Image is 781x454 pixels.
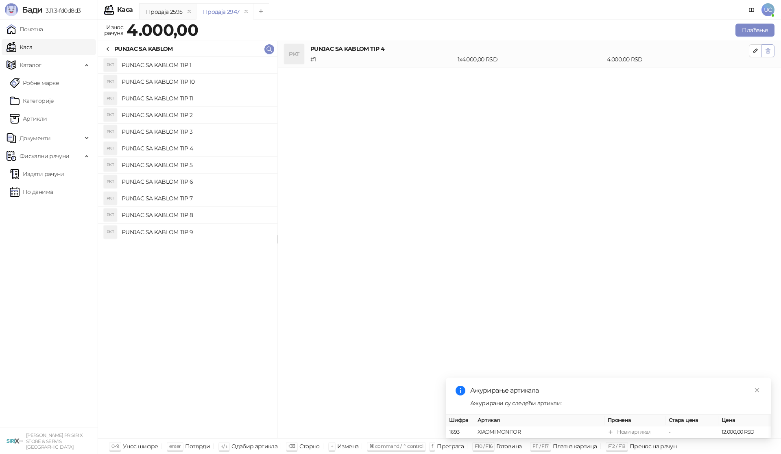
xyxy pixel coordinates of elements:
[104,159,117,172] div: PKT
[761,3,774,16] span: UĆ
[745,3,758,16] a: Документација
[20,148,69,164] span: Фискални рачуни
[122,92,271,105] h4: PUNJAC SA KABLOM TIP 11
[7,433,23,449] img: 64x64-companyLogo-cb9a1907-c9b0-4601-bb5e-5084e694c383.png
[122,142,271,155] h4: PUNJAC SA KABLOM TIP 4
[241,8,251,15] button: remove
[718,426,771,438] td: 12.000,00 RSD
[608,443,626,449] span: F12 / F18
[474,426,604,438] td: XIAOMI MONITOR
[284,44,304,64] div: PKT
[104,209,117,222] div: PKT
[456,55,605,64] div: 1 x 4.000,00 RSD
[122,59,271,72] h4: PUNJAC SA KABLOM TIP 1
[185,441,210,452] div: Потврди
[104,109,117,122] div: PKT
[122,226,271,239] h4: PUNJAC SA KABLOM TIP 9
[474,415,604,426] th: Артикал
[288,443,295,449] span: ⌫
[98,57,277,438] div: grid
[553,441,597,452] div: Платна картица
[470,399,761,408] div: Ажурирани су следећи артикли:
[10,75,59,91] a: Робне марке
[604,415,665,426] th: Промена
[122,192,271,205] h4: PUNJAC SA KABLOM TIP 7
[754,387,760,393] span: close
[310,44,749,53] h4: PUNJAC SA KABLOM TIP 4
[122,175,271,188] h4: PUNJAC SA KABLOM TIP 6
[532,443,548,449] span: F11 / F17
[20,57,41,73] span: Каталог
[456,386,465,395] span: info-circle
[104,142,117,155] div: PKT
[104,125,117,138] div: PKT
[20,130,50,146] span: Документи
[665,426,718,438] td: -
[184,8,194,15] button: remove
[7,39,32,55] a: Каса
[10,166,64,182] a: Издати рачуни
[475,443,492,449] span: F10 / F16
[446,415,474,426] th: Шифра
[122,209,271,222] h4: PUNJAC SA KABLOM TIP 8
[117,7,133,13] div: Каса
[203,7,239,16] div: Продаја 2947
[104,59,117,72] div: PKT
[127,20,198,40] strong: 4.000,00
[169,443,181,449] span: enter
[369,443,423,449] span: ⌘ command / ⌃ control
[104,92,117,105] div: PKT
[122,159,271,172] h4: PUNJAC SA KABLOM TIP 5
[331,443,333,449] span: +
[111,443,119,449] span: 0-9
[146,7,182,16] div: Продаја 2595
[309,55,456,64] div: # 1
[7,21,43,37] a: Почетна
[122,125,271,138] h4: PUNJAC SA KABLOM TIP 3
[221,443,227,449] span: ↑/↓
[665,415,718,426] th: Стара цена
[114,44,173,53] div: PUNJAC SA KABLOM
[10,111,47,127] a: ArtikliАртикли
[22,5,42,15] span: Бади
[605,55,750,64] div: 4.000,00 RSD
[630,441,676,452] div: Пренос на рачун
[299,441,320,452] div: Сторно
[26,432,83,450] small: [PERSON_NAME] PR SIRIX STORE & SERVIS [GEOGRAPHIC_DATA]
[718,415,771,426] th: Цена
[496,441,521,452] div: Готовина
[470,386,761,395] div: Ажурирање артикала
[753,386,761,395] a: Close
[122,109,271,122] h4: PUNJAC SA KABLOM TIP 2
[104,226,117,239] div: PKT
[5,3,18,16] img: Logo
[123,441,158,452] div: Унос шифре
[103,22,125,38] div: Износ рачуна
[253,3,269,20] button: Add tab
[42,7,81,14] span: 3.11.3-fd0d8d3
[617,428,651,436] div: Нови артикал
[337,441,358,452] div: Измена
[10,93,54,109] a: Категорије
[432,443,433,449] span: f
[104,175,117,188] div: PKT
[104,192,117,205] div: PKT
[231,441,277,452] div: Одабир артикла
[446,426,474,438] td: 1693
[735,24,774,37] button: Плаћање
[122,75,271,88] h4: PUNJAC SA KABLOM TIP 10
[10,184,53,200] a: По данима
[104,75,117,88] div: PKT
[437,441,464,452] div: Претрага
